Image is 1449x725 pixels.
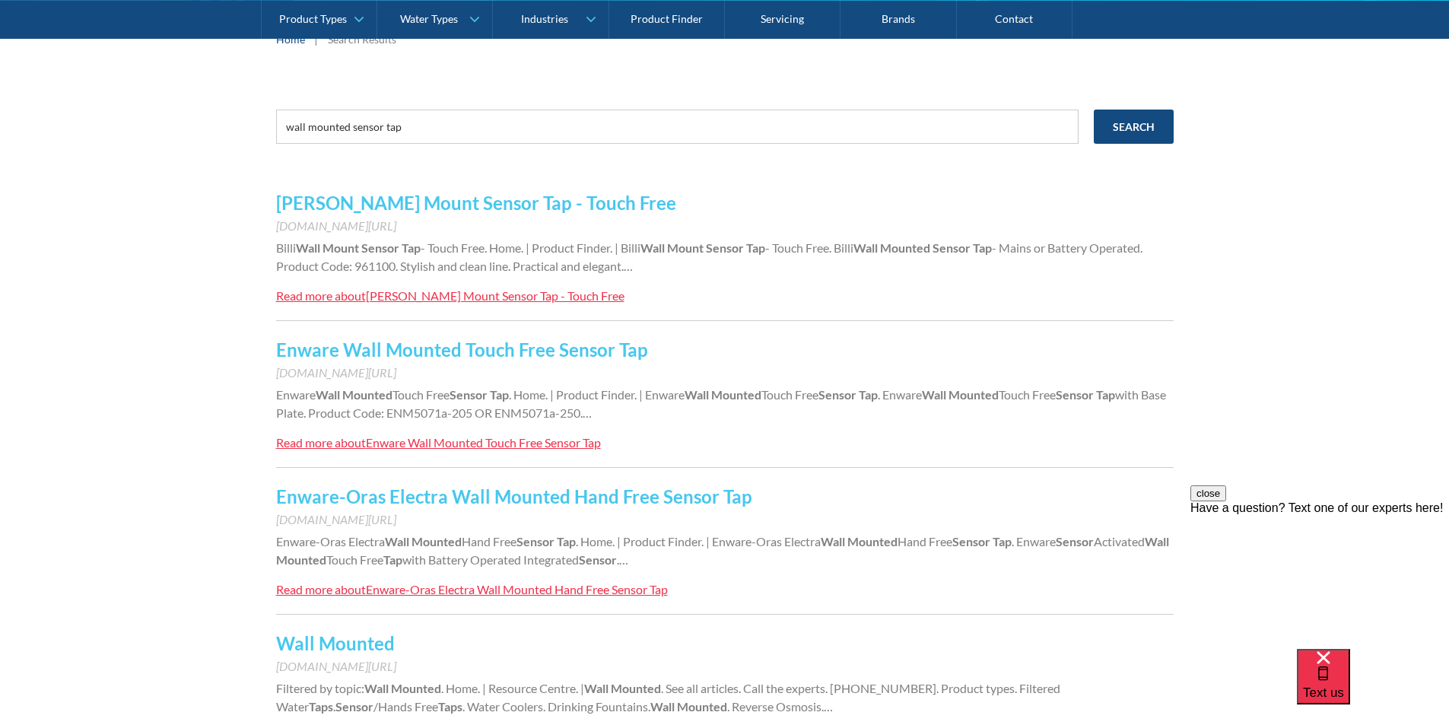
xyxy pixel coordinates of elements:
a: Home [276,31,305,47]
strong: Wall [922,387,946,402]
span: … [624,259,633,273]
strong: Tap [746,240,765,255]
strong: Wall [584,681,609,695]
strong: Tap [557,534,576,549]
span: Touch Free [392,387,450,402]
strong: Wall [1145,534,1169,549]
span: Touch Free [999,387,1056,402]
span: Touch Free [326,552,383,567]
strong: Wall [821,534,845,549]
span: . Home. | Product Finder. | Enware-Oras Electra [576,534,821,549]
div: Product Types [279,12,347,25]
div: Read more about [276,582,366,596]
span: - Touch Free. Home. | Product Finder. | Billi [421,240,640,255]
strong: Tap [973,240,992,255]
div: [DOMAIN_NAME][URL] [276,657,1174,676]
div: [PERSON_NAME] Mount Sensor Tap - Touch Free [366,288,624,303]
span: . Reverse Osmosis. [727,699,824,714]
strong: Mounted [847,534,898,549]
div: Read more about [276,288,366,303]
strong: Sensor [516,534,554,549]
span: … [583,405,592,420]
a: [PERSON_NAME] Mount Sensor Tap - Touch Free [276,192,676,214]
span: /Hands Free [373,699,438,714]
span: . Home. | Product Finder. | Enware [509,387,685,402]
strong: Wall [385,534,409,549]
strong: Tap [1096,387,1115,402]
span: - Touch Free. Billi [765,240,853,255]
strong: Sensor [818,387,856,402]
span: . Enware [1012,534,1056,549]
span: . [333,699,335,714]
strong: Mounted [611,681,661,695]
a: Enware Wall Mounted Touch Free Sensor Tap [276,339,648,361]
iframe: podium webchat widget prompt [1190,485,1449,668]
strong: Wall [685,387,709,402]
strong: Mounted [880,240,930,255]
span: . Enware [878,387,922,402]
span: Filtered by topic: [276,681,364,695]
div: [DOMAIN_NAME][URL] [276,217,1174,235]
span: … [824,699,833,714]
span: with Battery Operated Integrated [402,552,579,567]
strong: Mounted [711,387,761,402]
div: Water Types [400,12,458,25]
input: Search [1094,110,1174,144]
span: … [619,552,628,567]
a: Read more aboutEnware Wall Mounted Touch Free Sensor Tap [276,434,601,452]
strong: Wall [316,387,340,402]
strong: Mounted [342,387,392,402]
span: with Base Plate. Product Code: ENM5071a-205 OR ENM5071a-250. [276,387,1166,420]
strong: Wall [296,240,320,255]
div: | [313,30,320,48]
strong: Tap [993,534,1012,549]
span: Enware [276,387,316,402]
a: Wall Mounted [276,632,395,654]
strong: Wall [640,240,665,255]
span: Enware-Oras Electra [276,534,385,549]
strong: Wall [364,681,389,695]
strong: Tap [859,387,878,402]
strong: Sensor [933,240,971,255]
strong: Mounted [412,534,462,549]
strong: Mount [667,240,704,255]
span: . See all articles. Call the experts. [PHONE_NUMBER]. Product types. Filtered Water [276,681,1060,714]
strong: Sensor [450,387,488,402]
strong: Sensor [706,240,744,255]
strong: Sensor [579,552,617,567]
strong: Sensor [335,699,373,714]
strong: Tap [490,387,509,402]
span: Hand Free [462,534,516,549]
strong: Mounted [276,552,326,567]
strong: Tap [383,552,402,567]
a: Read more about[PERSON_NAME] Mount Sensor Tap - Touch Free [276,287,624,305]
span: Billi [276,240,296,255]
strong: Sensor [1056,387,1094,402]
span: Activated [1094,534,1145,549]
strong: Mount [323,240,359,255]
strong: Sensor [952,534,990,549]
span: Hand Free [898,534,952,549]
strong: Sensor [361,240,399,255]
span: . Water Coolers. Drinking Fountains. [462,699,650,714]
strong: Tap [402,240,421,255]
strong: Mounted [391,681,441,695]
iframe: podium webchat widget bubble [1297,649,1449,725]
input: e.g. chilled water cooler [276,110,1079,144]
strong: Wall [650,699,675,714]
div: [DOMAIN_NAME][URL] [276,364,1174,382]
a: Read more aboutEnware-Oras Electra Wall Mounted Hand Free Sensor Tap [276,580,668,599]
strong: Taps [438,699,462,714]
strong: Taps [309,699,333,714]
strong: Wall [853,240,878,255]
div: Industries [521,12,568,25]
div: Read more about [276,435,366,450]
div: Search Results [328,31,396,47]
span: - Mains or Battery Operated. Product Code: 961100. Stylish and clean line. Practical and elegant. [276,240,1142,273]
span: Touch Free [761,387,818,402]
span: . Home. | Resource Centre. | [441,681,584,695]
div: [DOMAIN_NAME][URL] [276,510,1174,529]
strong: Mounted [677,699,727,714]
strong: Mounted [949,387,999,402]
